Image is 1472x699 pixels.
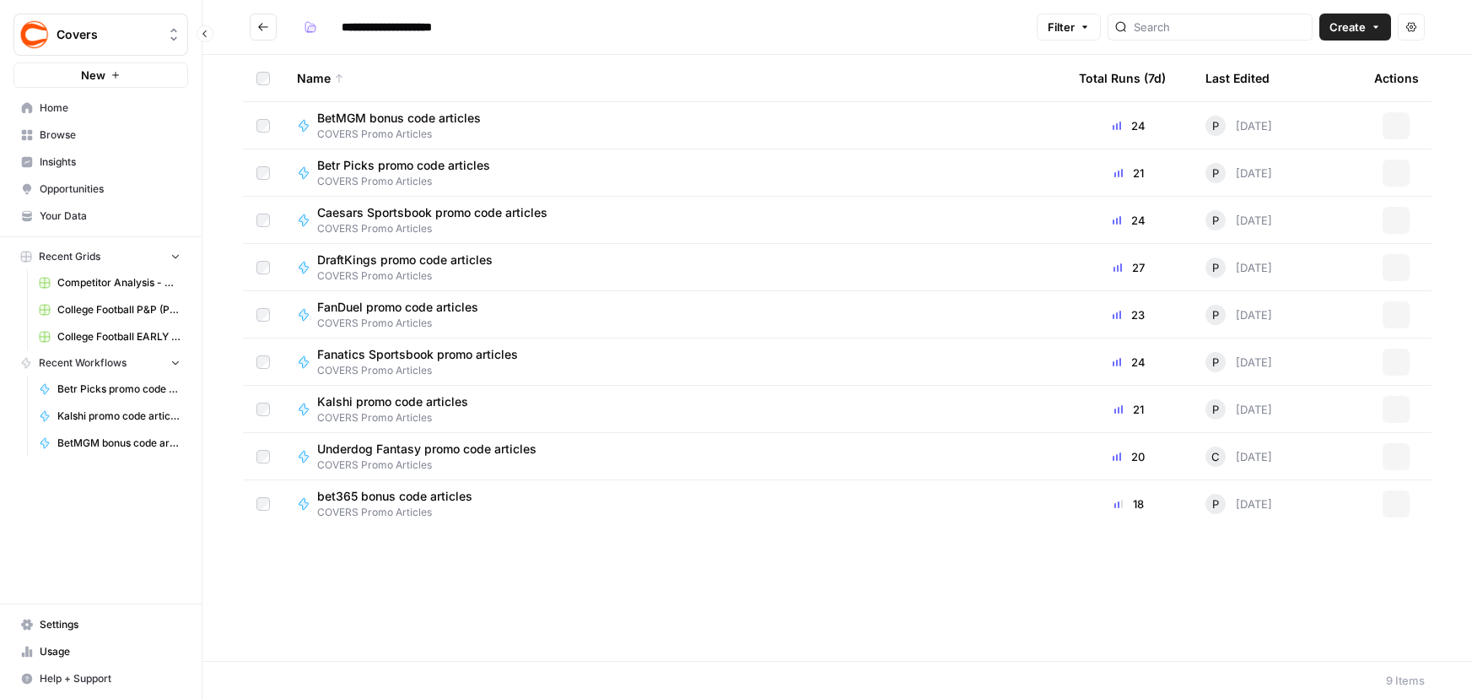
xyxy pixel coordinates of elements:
a: BetMGM bonus code articlesCOVERS Promo Articles [297,110,1052,142]
span: Kalshi promo code articles [317,393,468,410]
div: 20 [1079,448,1178,465]
div: 18 [1079,496,1178,512]
span: Betr Picks promo code articles [317,157,490,174]
span: Filter [1048,19,1075,35]
div: [DATE] [1205,163,1272,183]
a: Browse [13,122,188,149]
div: 9 Items [1386,672,1425,689]
a: Underdog Fantasy promo code articlesCOVERS Promo Articles [297,441,1052,473]
span: FanDuel promo code articles [317,299,478,316]
div: [DATE] [1205,116,1272,136]
span: P [1212,165,1219,182]
span: P [1212,117,1219,134]
a: DraftKings promo code articlesCOVERS Promo Articles [297,252,1052,284]
div: Total Runs (7d) [1079,55,1166,101]
span: Recent Workflows [39,355,127,371]
span: Fanatics Sportsbook promo articles [317,346,518,363]
span: Competitor Analysis - URL Specific Grid [57,275,181,290]
span: Kalshi promo code articles [57,409,181,424]
span: COVERS Promo Articles [317,316,492,331]
span: COVERS Promo Articles [317,505,486,520]
span: Settings [40,617,181,632]
div: [DATE] [1205,257,1272,278]
a: Usage [13,638,188,665]
button: Help + Support [13,665,188,692]
span: Recent Grids [39,249,100,264]
span: P [1212,401,1219,418]
span: Underdog Fantasy promo code articles [317,441,536,458]
span: Opportunities [40,182,181,197]
a: Betr Picks promo code articles [31,376,188,403]
span: New [81,67,105,84]
span: Home [40,100,181,116]
a: bet365 bonus code articlesCOVERS Promo Articles [297,488,1052,520]
span: COVERS Promo Articles [317,268,506,284]
div: [DATE] [1205,447,1272,467]
span: BetMGM bonus code articles [317,110,481,127]
span: Create [1329,19,1366,35]
span: P [1212,212,1219,229]
div: 24 [1079,212,1178,229]
a: Fanatics Sportsbook promo articlesCOVERS Promo Articles [297,346,1052,378]
input: Search [1134,19,1305,35]
span: COVERS Promo Articles [317,458,550,473]
span: COVERS Promo Articles [317,174,504,189]
div: [DATE] [1205,494,1272,514]
a: BetMGM bonus code articles [31,430,188,457]
span: COVERS Promo Articles [317,221,561,236]
img: Covers Logo [19,19,50,50]
span: College Football EARLY LEANS (Production) Grid (1) [57,329,181,344]
a: Home [13,95,188,122]
a: Competitor Analysis - URL Specific Grid [31,269,188,296]
button: Create [1319,14,1391,41]
span: P [1212,306,1219,323]
a: Kalshi promo code articlesCOVERS Promo Articles [297,393,1052,425]
span: BetMGM bonus code articles [57,436,181,451]
div: [DATE] [1205,399,1272,420]
div: 21 [1079,165,1178,182]
span: College Football P&P (Production) Grid (2) [57,302,181,317]
span: Help + Support [40,671,181,686]
button: Go back [250,14,277,41]
a: FanDuel promo code articlesCOVERS Promo Articles [297,299,1052,331]
div: 24 [1079,354,1178,371]
span: Covers [57,26,159,43]
div: Last Edited [1205,55,1270,101]
span: P [1212,496,1219,512]
span: DraftKings promo code articles [317,252,493,268]
span: Usage [40,644,181,659]
span: Betr Picks promo code articles [57,382,181,397]
a: Opportunities [13,176,188,203]
span: COVERS Promo Articles [317,127,494,142]
button: Recent Grids [13,244,188,269]
span: COVERS Promo Articles [317,363,531,378]
span: Caesars Sportsbook promo code articles [317,204,547,221]
span: COVERS Promo Articles [317,410,482,425]
div: Actions [1374,55,1419,101]
span: Your Data [40,209,181,224]
a: Your Data [13,203,188,230]
a: Kalshi promo code articles [31,403,188,430]
a: College Football P&P (Production) Grid (2) [31,296,188,323]
button: New [13,62,188,88]
div: 24 [1079,117,1178,134]
div: [DATE] [1205,352,1272,372]
span: Insights [40,154,181,170]
span: P [1212,354,1219,371]
a: Caesars Sportsbook promo code articlesCOVERS Promo Articles [297,204,1052,236]
button: Workspace: Covers [13,14,188,56]
div: 27 [1079,259,1178,276]
a: Betr Picks promo code articlesCOVERS Promo Articles [297,157,1052,189]
button: Recent Workflows [13,350,188,376]
a: Insights [13,149,188,176]
span: P [1212,259,1219,276]
span: C [1211,448,1220,465]
span: bet365 bonus code articles [317,488,472,505]
a: College Football EARLY LEANS (Production) Grid (1) [31,323,188,350]
div: Name [297,55,1052,101]
div: [DATE] [1205,210,1272,230]
div: 21 [1079,401,1178,418]
div: 23 [1079,306,1178,323]
a: Settings [13,611,188,638]
button: Filter [1037,14,1101,41]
